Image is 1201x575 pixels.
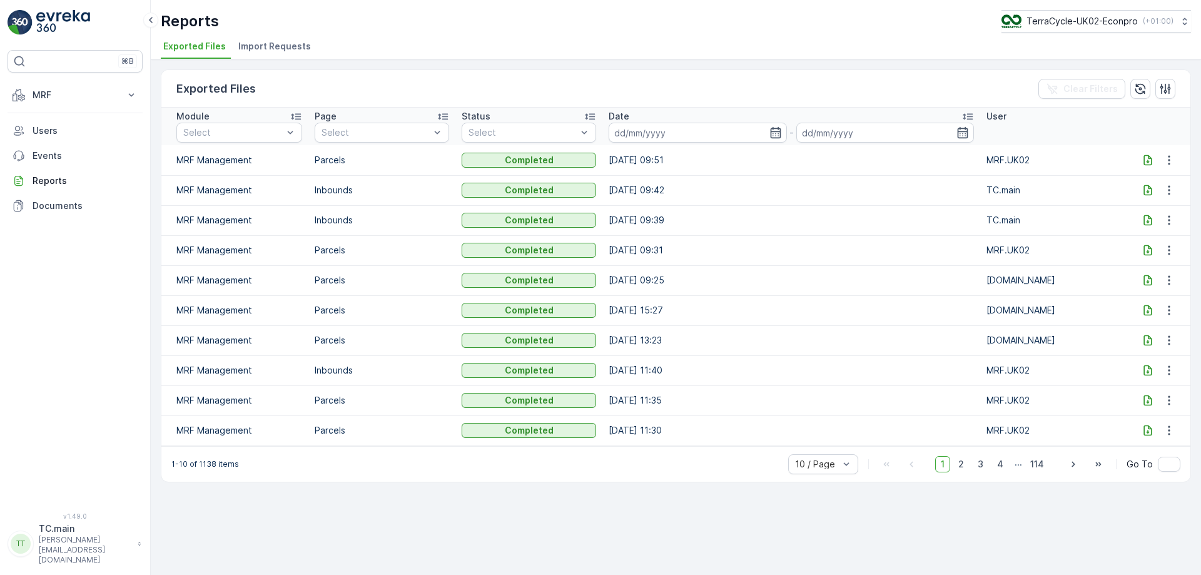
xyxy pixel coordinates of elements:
p: Completed [505,424,554,437]
p: Users [33,125,138,137]
p: ⌘B [121,56,134,66]
td: [DATE] 11:35 [602,385,980,415]
td: [DATE] 13:23 [602,325,980,355]
td: MRF Management [161,325,308,355]
td: MRF Management [161,205,308,235]
td: MRF Management [161,145,308,175]
p: Clear Filters [1063,83,1118,95]
div: TT [11,534,31,554]
td: MRF.UK02 [980,235,1127,265]
button: Completed [462,333,596,348]
p: 1-10 of 1138 items [171,459,239,469]
td: Parcels [308,235,455,265]
input: dd/mm/yyyy [609,123,786,143]
td: MRF Management [161,265,308,295]
button: Completed [462,243,596,258]
button: Completed [462,393,596,408]
a: Events [8,143,143,168]
td: Parcels [308,415,455,445]
td: MRF.UK02 [980,145,1127,175]
td: [DATE] 09:31 [602,235,980,265]
td: [DATE] 11:30 [602,415,980,445]
td: Parcels [308,265,455,295]
button: TerraCycle-UK02-Econpro(+01:00) [1001,10,1191,33]
p: User [986,110,1006,123]
td: [DOMAIN_NAME] [980,325,1127,355]
span: Exported Files [163,40,226,53]
span: 114 [1025,456,1050,472]
img: logo [8,10,33,35]
p: Select [183,126,283,139]
p: - [789,125,794,140]
span: 4 [991,456,1009,472]
span: 2 [953,456,970,472]
p: Date [609,110,629,123]
p: ... [1015,456,1022,472]
td: MRF Management [161,295,308,325]
p: Module [176,110,210,123]
a: Documents [8,193,143,218]
button: Completed [462,153,596,168]
p: TerraCycle-UK02-Econpro [1026,15,1138,28]
p: Reports [33,175,138,187]
button: Clear Filters [1038,79,1125,99]
p: Reports [161,11,219,31]
span: Go To [1127,458,1153,471]
td: Parcels [308,385,455,415]
td: Inbounds [308,205,455,235]
p: Completed [505,334,554,347]
button: MRF [8,83,143,108]
a: Reports [8,168,143,193]
td: MRF Management [161,175,308,205]
td: MRF Management [161,415,308,445]
td: [DATE] 15:27 [602,295,980,325]
img: terracycle_logo_wKaHoWT.png [1001,14,1021,28]
td: Parcels [308,325,455,355]
button: Completed [462,273,596,288]
p: Completed [505,394,554,407]
img: logo_light-DOdMpM7g.png [36,10,90,35]
button: Completed [462,363,596,378]
p: [PERSON_NAME][EMAIL_ADDRESS][DOMAIN_NAME] [39,535,131,565]
p: TC.main [39,522,131,535]
td: MRF.UK02 [980,385,1127,415]
td: [DATE] 09:42 [602,175,980,205]
button: Completed [462,303,596,318]
p: Completed [505,214,554,226]
p: Status [462,110,490,123]
td: [DATE] 11:40 [602,355,980,385]
td: [DATE] 09:51 [602,145,980,175]
td: Parcels [308,295,455,325]
p: Completed [505,154,554,166]
p: Completed [505,274,554,287]
td: TC.main [980,175,1127,205]
button: Completed [462,213,596,228]
a: Users [8,118,143,143]
span: v 1.49.0 [8,512,143,520]
td: [DATE] 09:39 [602,205,980,235]
span: 1 [935,456,950,472]
span: 3 [972,456,989,472]
td: [DOMAIN_NAME] [980,295,1127,325]
button: Completed [462,423,596,438]
p: Select [469,126,577,139]
p: Events [33,150,138,162]
td: TC.main [980,205,1127,235]
td: Inbounds [308,175,455,205]
td: Inbounds [308,355,455,385]
p: Select [322,126,430,139]
td: [DOMAIN_NAME] [980,265,1127,295]
p: Page [315,110,337,123]
td: MRF Management [161,235,308,265]
span: Import Requests [238,40,311,53]
td: [DATE] 09:25 [602,265,980,295]
button: Completed [462,183,596,198]
td: MRF Management [161,385,308,415]
p: Completed [505,184,554,196]
td: MRF Management [161,355,308,385]
p: Documents [33,200,138,212]
td: MRF.UK02 [980,415,1127,445]
p: Completed [505,304,554,317]
button: TTTC.main[PERSON_NAME][EMAIL_ADDRESS][DOMAIN_NAME] [8,522,143,565]
td: MRF.UK02 [980,355,1127,385]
